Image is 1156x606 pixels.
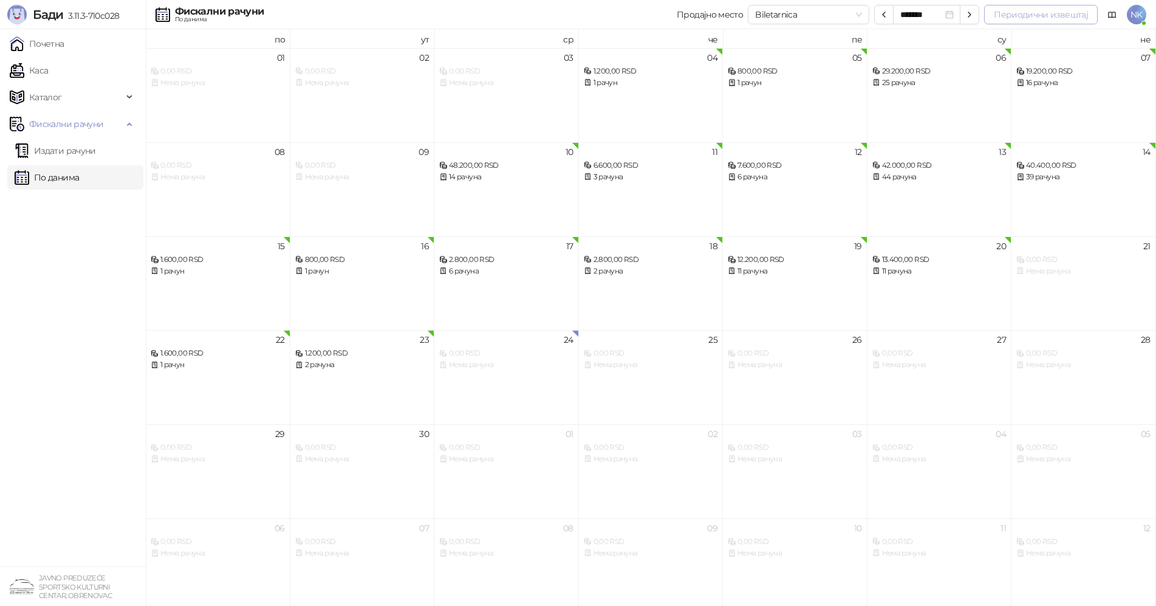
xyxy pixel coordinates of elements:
[855,148,862,156] div: 12
[854,524,862,532] div: 10
[1016,536,1151,548] div: 0,00 RSD
[728,160,862,171] div: 7.600,00 RSD
[151,453,285,465] div: Нема рачуна
[872,536,1007,548] div: 0,00 RSD
[728,66,862,77] div: 800,00 RSD
[584,453,718,465] div: Нема рачуна
[564,336,573,344] div: 24
[708,336,717,344] div: 25
[434,424,579,518] td: 2025-10-01
[584,548,718,559] div: Нема рачуна
[728,453,862,465] div: Нема рачуна
[146,142,290,236] td: 2025-09-08
[1016,442,1151,453] div: 0,00 RSD
[996,53,1006,62] div: 06
[1011,142,1156,236] td: 2025-09-14
[728,266,862,277] div: 11 рачуна
[1016,548,1151,559] div: Нема рачуна
[33,7,63,22] span: Бади
[584,442,718,453] div: 0,00 RSD
[1011,424,1156,518] td: 2025-10-05
[146,330,290,424] td: 2025-09-22
[295,442,429,453] div: 0,00 RSD
[1016,160,1151,171] div: 40.400,00 RSD
[7,5,27,24] img: Logo
[872,254,1007,266] div: 13.400,00 RSD
[997,336,1006,344] div: 27
[1143,148,1151,156] div: 14
[854,242,862,250] div: 19
[151,266,285,277] div: 1 рачун
[872,359,1007,371] div: Нема рачуна
[564,53,573,62] div: 03
[295,453,429,465] div: Нема рачуна
[439,266,573,277] div: 6 рачуна
[420,336,429,344] div: 23
[151,77,285,89] div: Нема рачуна
[872,548,1007,559] div: Нема рачуна
[439,160,573,171] div: 48.200,00 RSD
[1011,29,1156,48] th: не
[290,48,435,142] td: 2025-09-02
[151,548,285,559] div: Нема рачуна
[1016,66,1151,77] div: 19.200,00 RSD
[728,254,862,266] div: 12.200,00 RSD
[852,336,862,344] div: 26
[728,348,862,359] div: 0,00 RSD
[584,171,718,183] div: 3 рачуна
[175,16,264,22] div: По данима
[579,236,723,331] td: 2025-09-18
[999,148,1006,156] div: 13
[275,430,285,438] div: 29
[290,142,435,236] td: 2025-09-09
[290,29,435,48] th: ут
[1011,330,1156,424] td: 2025-09-28
[151,536,285,548] div: 0,00 RSD
[439,359,573,371] div: Нема рачуна
[151,160,285,171] div: 0,00 RSD
[295,160,429,171] div: 0,00 RSD
[707,524,717,532] div: 09
[439,66,573,77] div: 0,00 RSD
[434,48,579,142] td: 2025-09-03
[584,348,718,359] div: 0,00 RSD
[677,10,743,19] div: Продајно место
[1127,5,1146,24] span: NK
[867,142,1012,236] td: 2025-09-13
[867,29,1012,48] th: су
[419,53,429,62] div: 02
[1011,236,1156,331] td: 2025-09-21
[419,148,429,156] div: 09
[707,53,717,62] div: 04
[295,171,429,183] div: Нема рачуна
[872,77,1007,89] div: 25 рачуна
[852,430,862,438] div: 03
[984,5,1098,24] button: Периодични извештај
[723,330,867,424] td: 2025-09-26
[1016,171,1151,183] div: 39 рачуна
[872,442,1007,453] div: 0,00 RSD
[295,66,429,77] div: 0,00 RSD
[584,536,718,548] div: 0,00 RSD
[175,7,264,16] div: Фискални рачуни
[584,66,718,77] div: 1.200,00 RSD
[723,424,867,518] td: 2025-10-03
[996,242,1006,250] div: 20
[439,442,573,453] div: 0,00 RSD
[1016,348,1151,359] div: 0,00 RSD
[584,359,718,371] div: Нема рачуна
[63,10,119,21] span: 3.11.3-710c028
[10,574,34,599] img: 64x64-companyLogo-4a28e1f8-f217-46d7-badd-69a834a81aaf.png
[579,424,723,518] td: 2025-10-02
[295,266,429,277] div: 1 рачун
[151,254,285,266] div: 1.600,00 RSD
[710,242,717,250] div: 18
[290,424,435,518] td: 2025-09-30
[1143,242,1151,250] div: 21
[275,148,285,156] div: 08
[295,359,429,371] div: 2 рачуна
[146,236,290,331] td: 2025-09-15
[1011,48,1156,142] td: 2025-09-07
[39,574,112,600] small: JAVNO PREDUZEĆE SPORTSKO KULTURNI CENTAR, OBRENOVAC
[29,85,62,109] span: Каталог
